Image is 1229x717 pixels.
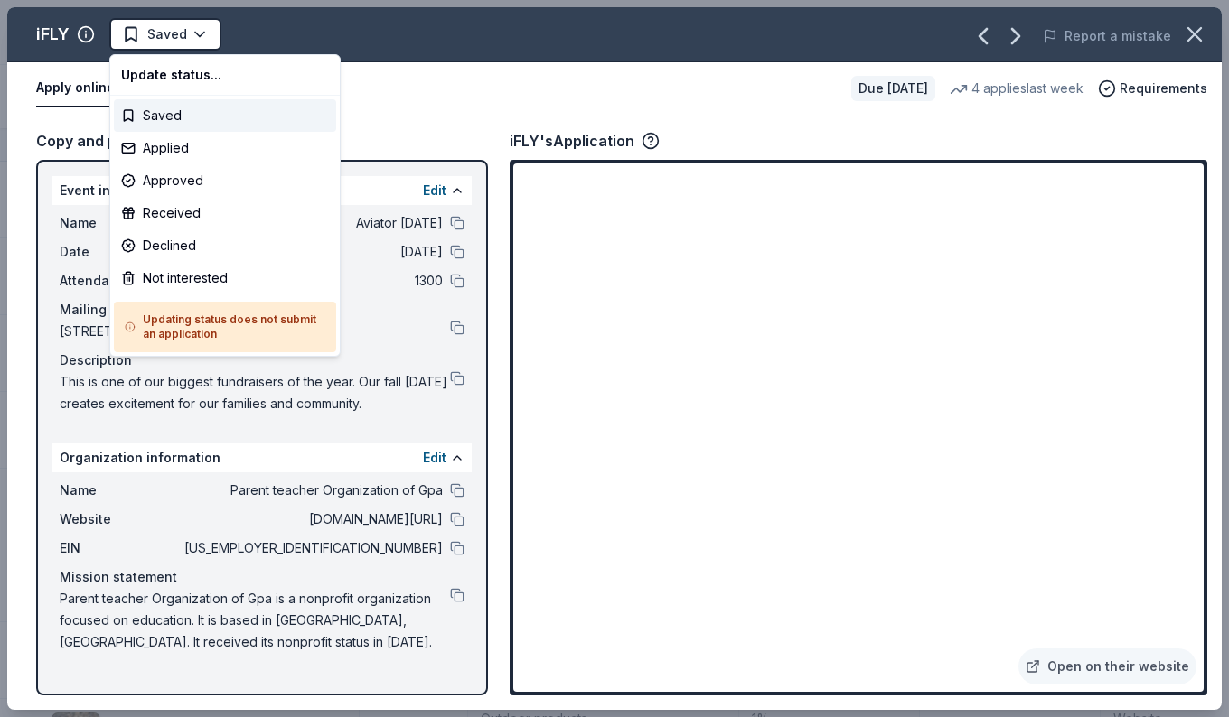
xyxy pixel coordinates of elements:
div: Approved [114,164,336,197]
div: Declined [114,229,336,262]
div: Not interested [114,262,336,294]
h5: Updating status does not submit an application [125,312,325,341]
div: Applied [114,132,336,164]
div: Saved [114,99,336,132]
div: Received [114,197,336,229]
div: Update status... [114,59,336,91]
